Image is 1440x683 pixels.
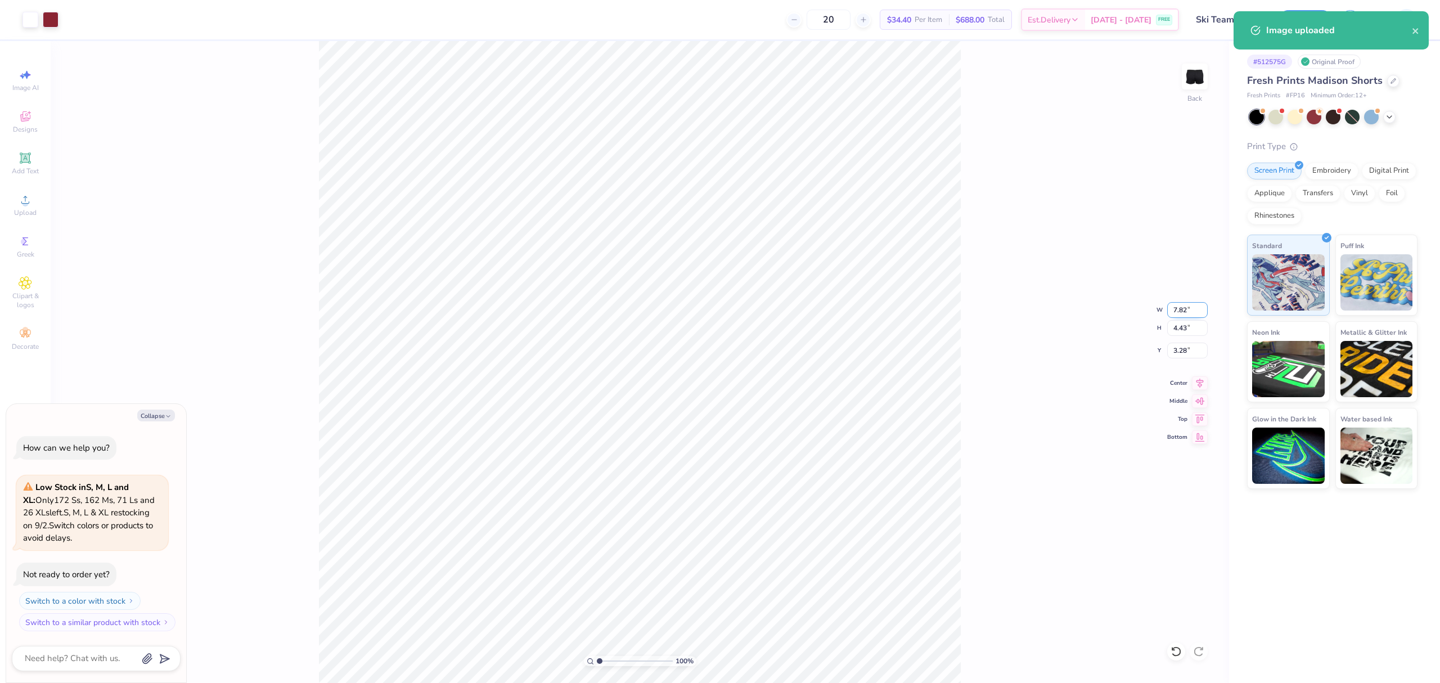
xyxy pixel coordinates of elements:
span: Glow in the Dark Ink [1252,413,1316,425]
span: Top [1167,415,1187,423]
span: [DATE] - [DATE] [1091,14,1151,26]
img: Water based Ink [1340,428,1413,484]
button: close [1412,24,1420,37]
span: Greek [17,250,34,259]
span: Fresh Prints Madison Shorts [1247,74,1383,87]
div: How can we help you? [23,442,110,453]
span: Minimum Order: 12 + [1311,91,1367,101]
input: – – [807,10,850,30]
span: Add Text [12,167,39,176]
button: Switch to a similar product with stock [19,613,175,631]
img: Switch to a similar product with stock [163,619,169,626]
input: Untitled Design [1187,8,1270,31]
div: Rhinestones [1247,208,1302,224]
span: Puff Ink [1340,240,1364,251]
img: Switch to a color with stock [128,597,134,604]
div: Embroidery [1305,163,1358,179]
span: $34.40 [887,14,911,26]
span: Middle [1167,397,1187,405]
span: Center [1167,379,1187,387]
span: Upload [14,208,37,217]
div: Screen Print [1247,163,1302,179]
span: Est. Delivery [1028,14,1070,26]
span: Fresh Prints [1247,91,1280,101]
span: Designs [13,125,38,134]
span: Standard [1252,240,1282,251]
span: Clipart & logos [6,291,45,309]
img: Metallic & Glitter Ink [1340,341,1413,397]
span: 100 % [676,656,694,666]
span: # FP16 [1286,91,1305,101]
span: Only 172 Ss, 162 Ms, 71 Ls and 26 XLs left. S, M, L & XL restocking on 9/2. Switch colors or prod... [23,482,155,543]
img: Standard [1252,254,1325,311]
span: Water based Ink [1340,413,1392,425]
div: Original Proof [1298,55,1361,69]
img: Neon Ink [1252,341,1325,397]
span: Per Item [915,14,942,26]
div: Applique [1247,185,1292,202]
button: Switch to a color with stock [19,592,141,610]
img: Back [1183,65,1206,88]
div: Back [1187,93,1202,104]
img: Puff Ink [1340,254,1413,311]
span: Total [988,14,1005,26]
div: Image uploaded [1266,24,1412,37]
span: Image AI [12,83,39,92]
strong: Low Stock in S, M, L and XL : [23,482,129,506]
span: FREE [1158,16,1170,24]
div: Transfers [1295,185,1340,202]
span: Decorate [12,342,39,351]
div: Digital Print [1362,163,1416,179]
div: Vinyl [1344,185,1375,202]
button: Collapse [137,410,175,421]
span: Metallic & Glitter Ink [1340,326,1407,338]
img: Glow in the Dark Ink [1252,428,1325,484]
span: Bottom [1167,433,1187,441]
span: Neon Ink [1252,326,1280,338]
div: # 512575G [1247,55,1292,69]
span: $688.00 [956,14,984,26]
div: Foil [1379,185,1405,202]
div: Print Type [1247,140,1417,153]
div: Not ready to order yet? [23,569,110,580]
